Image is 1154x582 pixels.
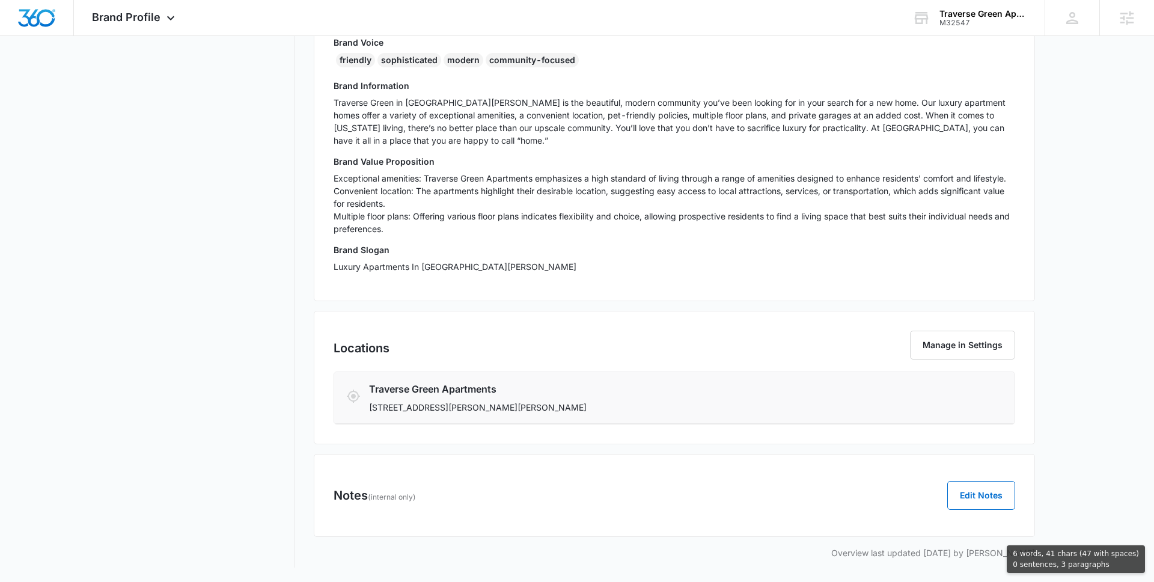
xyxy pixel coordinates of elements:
[368,492,416,501] span: (internal only)
[334,244,1015,256] h3: Brand Slogan
[334,172,1015,235] p: Exceptional amenities: Traverse Green Apartments emphasizes a high standard of living through a r...
[444,53,483,67] div: modern
[334,36,1015,49] h3: Brand Voice
[334,339,389,357] h2: Locations
[910,331,1015,360] button: Manage in Settings
[377,53,441,67] div: sophisticated
[314,547,1035,559] p: Overview last updated [DATE] by [PERSON_NAME]
[334,79,1015,92] h3: Brand Information
[939,9,1027,19] div: account name
[334,96,1015,147] p: Traverse Green in [GEOGRAPHIC_DATA][PERSON_NAME] is the beautiful, modern community you’ve been l...
[92,11,160,23] span: Brand Profile
[939,19,1027,27] div: account id
[334,260,1015,273] p: Luxury Apartments In [GEOGRAPHIC_DATA][PERSON_NAME]
[947,481,1015,510] button: Edit Notes
[486,53,579,67] div: community-focused
[336,53,375,67] div: friendly
[369,401,867,414] p: [STREET_ADDRESS][PERSON_NAME][PERSON_NAME]
[334,155,1015,168] h3: Brand Value Proposition
[369,382,867,396] h3: Traverse Green Apartments
[334,486,416,504] h3: Notes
